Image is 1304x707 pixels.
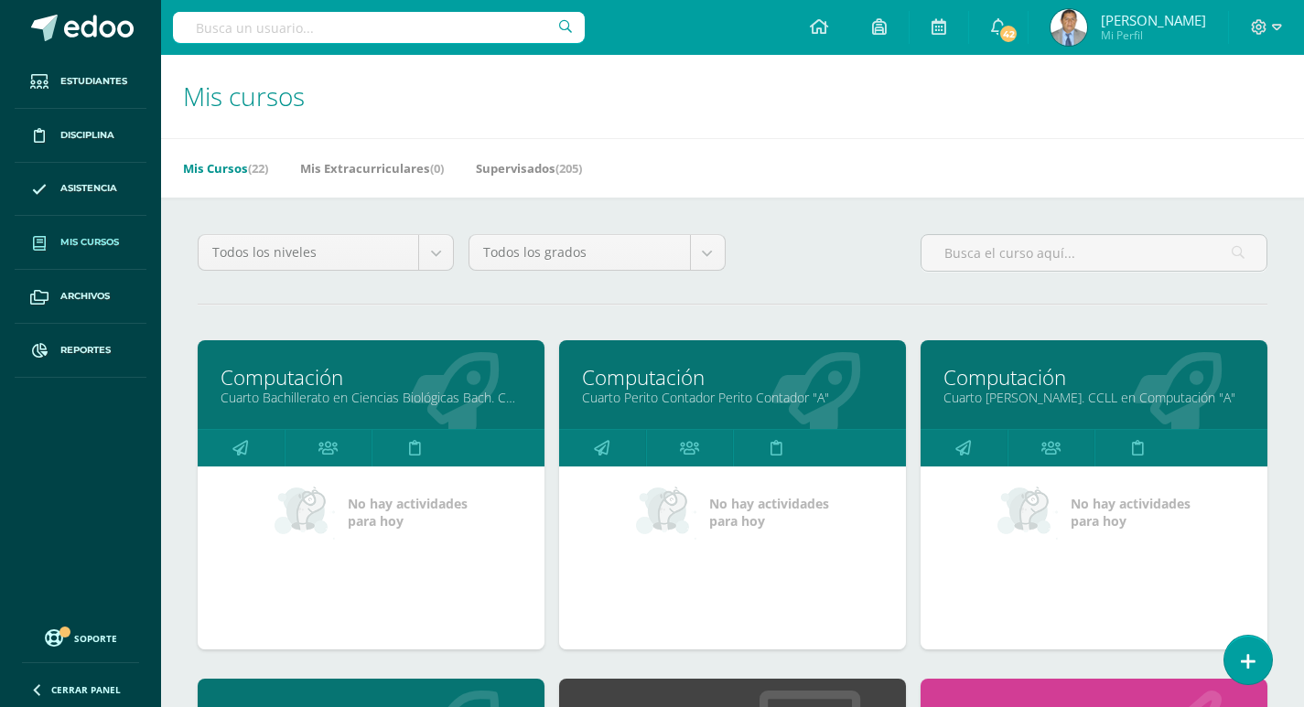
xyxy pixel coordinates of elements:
input: Busca el curso aquí... [921,235,1266,271]
span: 42 [998,24,1018,44]
span: [PERSON_NAME] [1101,11,1206,29]
span: Asistencia [60,181,117,196]
img: no_activities_small.png [997,485,1058,540]
span: (205) [555,160,582,177]
a: Cuarto Bachillerato en Ciencias Biológicas Bach. CCLL en Ciencias Biológicas "A" [221,389,522,406]
span: Estudiantes [60,74,127,89]
a: Supervisados(205) [476,154,582,183]
a: Reportes [15,324,146,378]
span: (0) [430,160,444,177]
span: Archivos [60,289,110,304]
span: Cerrar panel [51,683,121,696]
a: Asistencia [15,163,146,217]
span: Mis cursos [183,79,305,113]
span: Mis cursos [60,235,119,250]
a: Mis Extracurriculares(0) [300,154,444,183]
span: Todos los grados [483,235,675,270]
a: Mis Cursos(22) [183,154,268,183]
a: Todos los niveles [199,235,453,270]
a: Cuarto [PERSON_NAME]. CCLL en Computación "A" [943,389,1245,406]
span: No hay actividades para hoy [709,495,829,530]
img: no_activities_small.png [275,485,335,540]
img: 219bdcb1a3e4d06700ae7d5ab62fa881.png [1051,9,1087,46]
span: Mi Perfil [1101,27,1206,43]
span: Todos los niveles [212,235,404,270]
a: Mis cursos [15,216,146,270]
span: (22) [248,160,268,177]
a: Archivos [15,270,146,324]
a: Soporte [22,625,139,649]
a: Cuarto Perito Contador Perito Contador "A" [582,389,883,406]
img: no_activities_small.png [636,485,696,540]
span: No hay actividades para hoy [348,495,468,530]
input: Busca un usuario... [173,12,585,43]
a: Computación [943,363,1245,391]
a: Todos los grados [469,235,724,270]
a: Estudiantes [15,55,146,109]
span: Disciplina [60,128,114,143]
a: Computación [582,363,883,391]
span: No hay actividades para hoy [1071,495,1191,530]
a: Computación [221,363,522,391]
a: Disciplina [15,109,146,163]
span: Reportes [60,343,111,358]
span: Soporte [74,632,117,645]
